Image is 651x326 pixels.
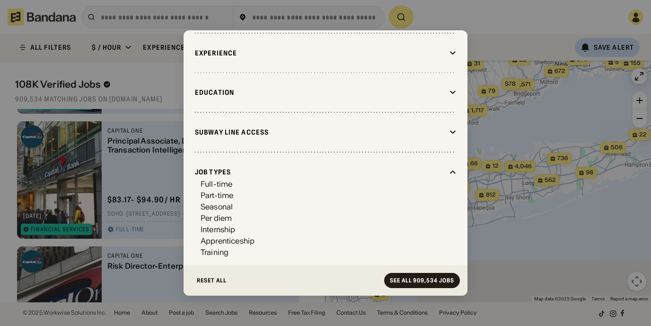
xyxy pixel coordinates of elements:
div: Training [201,248,229,256]
div: Seasonal [201,203,233,210]
div: Full-time [201,180,232,188]
div: Per diem [201,214,232,222]
div: Apprenticeship [201,237,255,244]
div: Internship [201,226,236,233]
div: Reset All [197,278,227,283]
div: Experience [195,49,446,57]
div: Education [195,88,446,97]
div: Part-time [201,191,233,199]
div: Subway Line Access [195,128,446,136]
div: See all 909,534 jobs [390,278,454,283]
div: Job Types [195,168,446,176]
